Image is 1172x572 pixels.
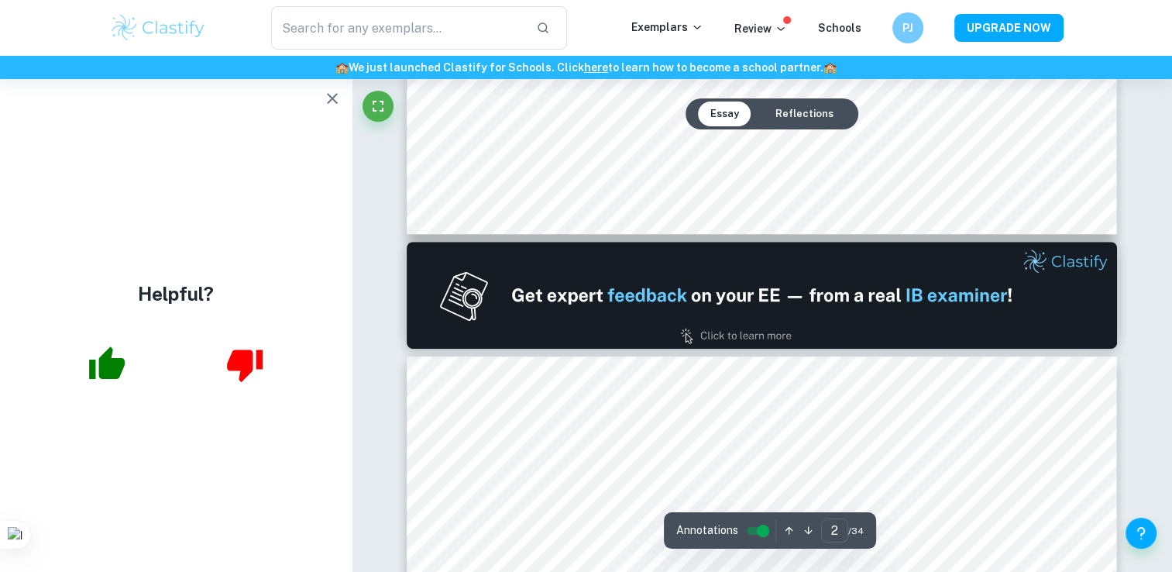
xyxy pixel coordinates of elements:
[763,102,846,126] button: Reflections
[1126,518,1157,549] button: Help and Feedback
[363,91,394,122] button: Fullscreen
[3,59,1169,76] h6: We just launched Clastify for Schools. Click to learn how to become a school partner.
[848,524,864,538] span: / 34
[109,12,208,43] img: Clastify logo
[335,61,349,74] span: 🏫
[823,61,837,74] span: 🏫
[899,19,916,36] h6: PJ
[271,6,524,50] input: Search for any exemplars...
[676,522,738,539] span: Annotations
[892,12,923,43] button: PJ
[631,19,703,36] p: Exemplars
[138,280,214,308] h4: Helpful?
[734,20,787,37] p: Review
[698,102,751,126] button: Essay
[818,22,861,34] a: Schools
[407,242,1117,349] img: Ad
[584,61,608,74] a: here
[954,14,1064,42] button: UPGRADE NOW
